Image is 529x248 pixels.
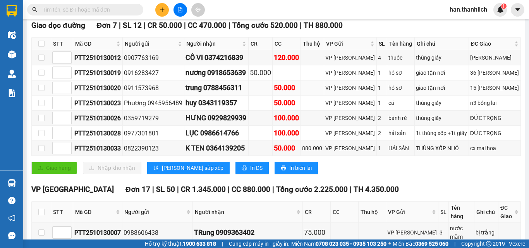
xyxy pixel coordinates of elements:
div: 1 [378,84,386,92]
th: Tên hàng [449,202,474,223]
div: 100.000 [274,113,299,123]
div: Phương 0945956489 [124,98,183,108]
span: printer [242,165,247,171]
div: PTT2510130019 [74,68,121,78]
input: Tìm tên, số ĐT hoặc mã đơn [43,5,134,14]
td: VP Phan Thiết [324,141,377,156]
span: 1 [502,3,505,9]
span: Miền Bắc [393,239,448,248]
span: Người gửi [125,39,176,48]
div: 0359719279 [124,113,183,123]
th: Ghi chú [474,202,498,223]
span: | [177,185,179,194]
th: STT [51,38,73,50]
span: message [8,232,15,239]
img: warehouse-icon [8,179,16,187]
td: VP Phan Thiết [324,111,377,126]
div: 4 [378,53,386,62]
th: STT [51,202,73,223]
div: VP [PERSON_NAME] [325,114,375,122]
span: Người nhận [195,208,295,216]
div: 1 [378,99,386,107]
span: | [119,21,121,30]
div: 100.000 [274,128,299,139]
span: | [350,185,352,194]
td: PTT2510130026 [73,111,123,126]
img: warehouse-icon [8,50,16,58]
span: | [184,21,186,30]
span: han.thanhlich [443,5,493,14]
td: PTT2510130019 [73,65,123,80]
div: 1 [378,68,386,77]
span: aim [195,7,201,12]
div: VP [PERSON_NAME] [325,84,375,92]
div: VP [PERSON_NAME] [325,129,375,137]
th: Thu hộ [301,38,324,50]
span: file-add [177,7,183,12]
div: CÔ VI 0374216839 [185,52,247,63]
div: HẢI SẢN [388,144,413,152]
div: 0977301801 [124,128,183,138]
span: | [144,21,146,30]
span: [PERSON_NAME] sắp xếp [162,164,223,172]
div: 0907763169 [124,53,183,63]
div: ĐỨC TRỌNG [470,114,519,122]
td: PTT2510130028 [73,126,123,141]
div: giao tận nơi [416,84,467,92]
span: plus [160,7,165,12]
span: Người nhận [186,39,240,48]
span: SL 12 [123,21,142,30]
div: 50.000 [274,82,299,93]
span: Người gửi [124,208,185,216]
div: 120.000 [274,52,299,63]
div: trung 0788456311 [185,82,247,93]
div: [PERSON_NAME] [470,53,519,62]
div: 2 [378,129,386,137]
td: VP Phan Thiết [386,223,438,243]
span: SL 50 [156,185,175,194]
span: CR 1.345.000 [181,185,226,194]
div: K TEN 0364139205 [185,143,247,154]
strong: 0369 525 060 [415,241,448,247]
button: downloadNhập kho nhận [83,162,141,174]
span: Miền Nam [291,239,386,248]
div: cá [388,99,413,107]
td: VP Phan Thiết [324,65,377,80]
span: Cung cấp máy in - giấy in: [229,239,289,248]
div: 50.000 [274,97,299,108]
span: ĐC Giao [471,39,513,48]
div: 2 [378,114,386,122]
div: Gửi: VP [GEOGRAPHIC_DATA] [6,45,77,62]
div: PTT2510130026 [74,113,121,123]
div: nước mắm [450,224,473,241]
span: | [228,185,230,194]
div: 50.000 [274,143,299,154]
span: ⚪️ [388,242,391,245]
span: CC 470.000 [188,21,227,30]
th: Ghi chú [415,38,469,50]
text: DLT2510130013 [44,32,101,41]
td: VP Phan Thiết [324,50,377,65]
th: CR [303,202,331,223]
div: VP [PERSON_NAME] [325,144,375,152]
div: Nhận: VP [PERSON_NAME] [81,45,139,62]
div: n3 bồng lai [470,99,519,107]
span: | [152,185,154,194]
button: caret-down [511,3,524,17]
div: PTT2510130028 [74,128,121,138]
td: PTT2510130033 [73,141,123,156]
span: ĐC Giao [500,204,513,221]
th: SL [438,202,449,223]
div: PTT2510130012 [74,53,121,63]
div: huy 0343119357 [185,97,247,108]
img: warehouse-icon [8,31,16,39]
div: hồ sơ [388,84,413,92]
button: file-add [173,3,187,17]
span: | [454,239,455,248]
span: VP Gửi [326,39,369,48]
div: bánh rế [388,114,413,122]
th: CR [249,38,273,50]
th: CC [273,38,301,50]
th: CC [331,202,359,223]
span: TH 4.350.000 [354,185,399,194]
